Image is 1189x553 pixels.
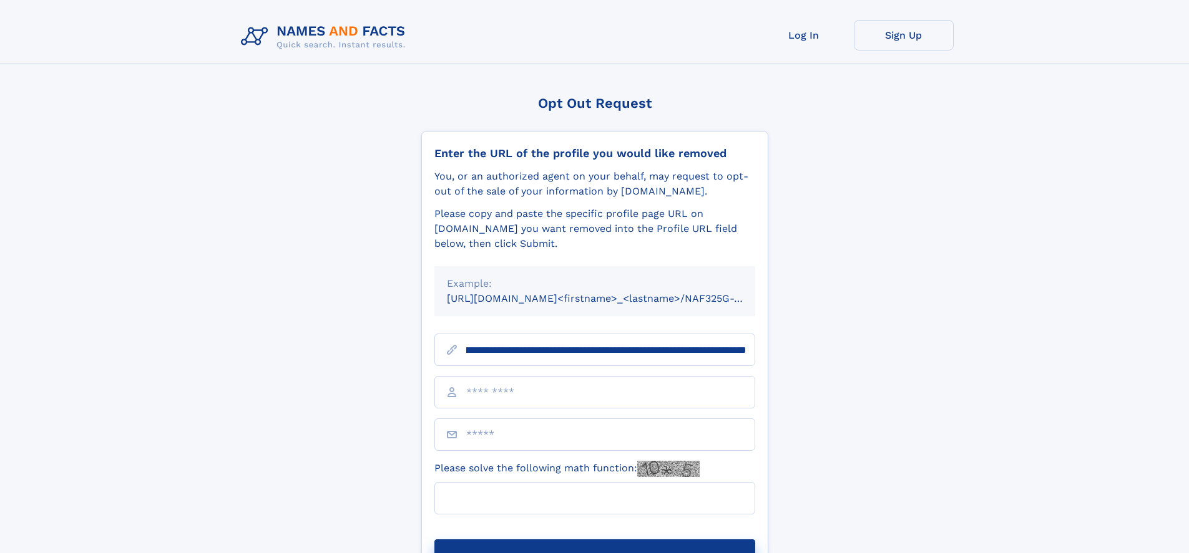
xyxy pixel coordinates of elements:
[447,276,743,291] div: Example:
[421,95,768,111] div: Opt Out Request
[447,292,779,304] small: [URL][DOMAIN_NAME]<firstname>_<lastname>/NAF325G-xxxxxxxx
[434,461,700,477] label: Please solve the following math function:
[854,20,954,50] a: Sign Up
[434,206,755,251] div: Please copy and paste the specific profile page URL on [DOMAIN_NAME] you want removed into the Pr...
[434,147,755,160] div: Enter the URL of the profile you would like removed
[434,169,755,199] div: You, or an authorized agent on your behalf, may request to opt-out of the sale of your informatio...
[236,20,416,54] img: Logo Names and Facts
[754,20,854,50] a: Log In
